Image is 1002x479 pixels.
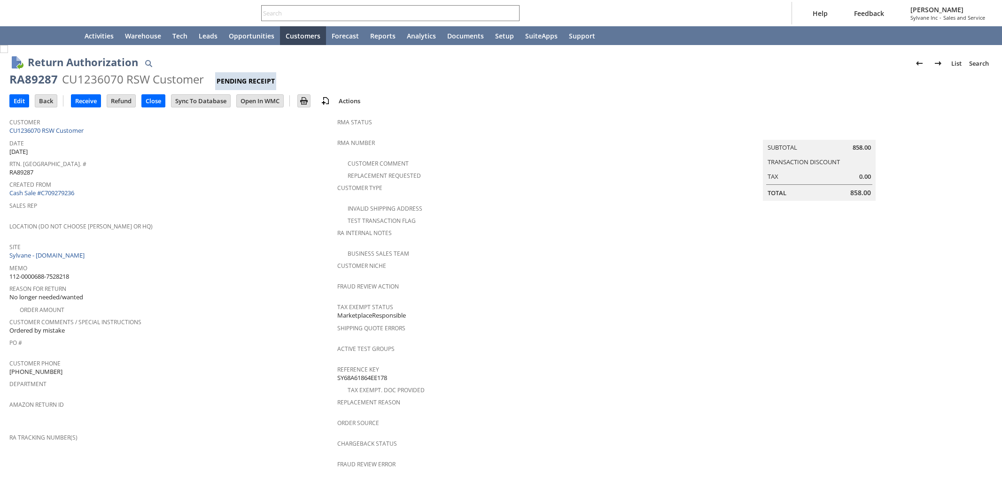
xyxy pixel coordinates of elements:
a: Home [56,26,79,45]
span: [DATE] [9,147,28,156]
img: Print [298,95,310,106]
img: Quick Find [143,58,154,69]
a: Warehouse [119,26,167,45]
a: Transaction Discount [768,158,840,166]
a: Fraud Review Action [337,282,399,290]
a: Sylvane - [DOMAIN_NAME] [9,251,87,259]
a: Chargeback Status [337,440,397,448]
a: Order Source [337,419,379,427]
img: add-record.svg [320,95,331,106]
input: Search [262,8,506,19]
a: Actions [335,97,364,105]
a: RMA Number [337,139,375,147]
a: Customer Comment [348,160,409,167]
input: Close [142,95,165,107]
a: Subtotal [768,143,797,152]
a: List [948,56,965,71]
a: Location (Do Not Choose [PERSON_NAME] or HQ) [9,222,153,230]
h1: Return Authorization [28,54,138,70]
a: SuiteApps [520,26,563,45]
a: Tax Exempt. Doc Provided [348,386,425,394]
a: RA Tracking Number(s) [9,433,78,441]
a: Customer Phone [9,359,61,367]
a: Test Transaction Flag [348,217,416,225]
a: PO # [9,339,22,347]
a: Department [9,380,47,388]
a: Fraud Review Error [337,460,396,468]
a: Rtn. [GEOGRAPHIC_DATA]. # [9,160,86,168]
a: Reason For Return [9,285,66,293]
a: Activities [79,26,119,45]
div: RA89287 [9,72,58,87]
span: MarketplaceResponsible [337,311,406,320]
a: CU1236070 RSW Customer [9,126,86,135]
a: Customer [9,118,40,126]
input: Open In WMC [237,95,283,107]
a: Shipping Quote Errors [337,324,405,332]
svg: Shortcuts [39,30,51,41]
a: Active Test Groups [337,345,395,353]
span: 0.00 [859,172,871,181]
a: Business Sales Team [348,250,409,258]
a: Leads [193,26,223,45]
img: Next [932,58,944,69]
span: 858.00 [853,143,871,152]
a: Memo [9,264,27,272]
a: Date [9,139,24,147]
a: Total [768,189,786,197]
input: Refund [107,95,135,107]
span: Feedback [854,9,884,18]
caption: Summary [763,125,876,140]
input: Back [35,95,57,107]
a: Setup [489,26,520,45]
a: Sales Rep [9,202,37,210]
span: SY68A61864EE178 [337,373,387,382]
svg: Search [506,8,518,19]
span: No longer needed/wanted [9,293,83,302]
span: Opportunities [229,31,274,40]
a: Documents [442,26,489,45]
a: Cash Sale #C709279236 [9,189,74,197]
span: 858.00 [850,188,871,198]
a: RA Internal Notes [337,229,392,237]
span: Sylvane Inc [910,14,938,21]
svg: Home [62,30,73,41]
span: Analytics [407,31,436,40]
span: Ordered by mistake [9,326,65,335]
span: Help [813,9,828,18]
div: Pending Receipt [215,72,276,90]
img: Previous [914,58,925,69]
span: RA89287 [9,168,33,177]
span: Support [569,31,595,40]
span: Tech [172,31,187,40]
a: Replacement Requested [348,172,421,180]
a: Reports [365,26,401,45]
span: 112-0000688-7528218 [9,272,69,281]
span: [PERSON_NAME] [910,5,985,14]
input: Receive [71,95,101,107]
span: Forecast [332,31,359,40]
span: Warehouse [125,31,161,40]
a: Forecast [326,26,365,45]
a: RMA Status [337,118,372,126]
a: Order Amount [20,306,64,314]
a: Created From [9,181,51,189]
a: Site [9,243,21,251]
a: Amazon Return ID [9,401,64,409]
span: Sales and Service [943,14,985,21]
span: [PHONE_NUMBER] [9,367,62,376]
a: Tax [768,172,778,181]
a: Recent Records [11,26,34,45]
a: Opportunities [223,26,280,45]
a: Reference Key [337,365,379,373]
a: Customer Niche [337,262,386,270]
span: Leads [199,31,217,40]
a: Support [563,26,601,45]
span: Setup [495,31,514,40]
a: Analytics [401,26,442,45]
span: - [940,14,941,21]
span: Activities [85,31,114,40]
span: Documents [447,31,484,40]
a: Search [965,56,993,71]
a: Replacement reason [337,398,400,406]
